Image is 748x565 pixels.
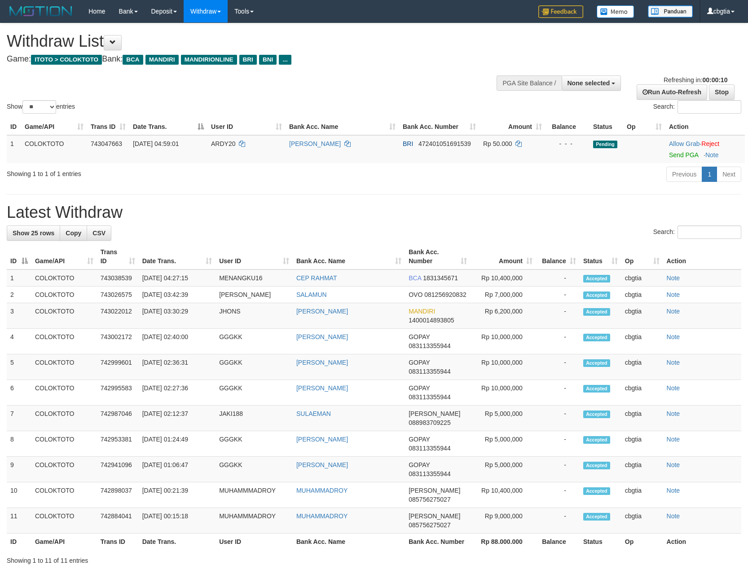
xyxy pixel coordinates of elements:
[471,244,536,269] th: Amount: activate to sort column ascending
[216,354,293,380] td: GGGKK
[409,487,460,494] span: [PERSON_NAME]
[621,457,663,482] td: cbgtia
[483,140,512,147] span: Rp 50.000
[7,135,21,163] td: 1
[701,140,719,147] a: Reject
[139,269,216,287] td: [DATE] 04:27:15
[216,431,293,457] td: GGGKK
[583,436,610,444] span: Accepted
[471,380,536,406] td: Rp 10,000,000
[66,230,81,237] span: Copy
[583,411,610,418] span: Accepted
[296,487,348,494] a: MUHAMMADROY
[7,166,305,178] div: Showing 1 to 1 of 1 entries
[293,534,405,550] th: Bank Acc. Name
[667,410,680,417] a: Note
[621,269,663,287] td: cbgtia
[409,342,450,349] span: Copy 083113355944 to clipboard
[471,329,536,354] td: Rp 10,000,000
[423,274,458,282] span: Copy 1831345671 to clipboard
[139,380,216,406] td: [DATE] 02:27:36
[667,461,680,468] a: Note
[667,384,680,392] a: Note
[702,76,727,84] strong: 00:00:10
[409,393,450,401] span: Copy 083113355944 to clipboard
[239,55,257,65] span: BRI
[546,119,590,135] th: Balance
[536,287,580,303] td: -
[60,225,87,241] a: Copy
[667,512,680,520] a: Note
[583,462,610,469] span: Accepted
[7,119,21,135] th: ID
[409,333,430,340] span: GOPAY
[409,359,430,366] span: GOPAY
[409,317,454,324] span: Copy 1400014893805 to clipboard
[409,274,421,282] span: BCA
[536,508,580,534] td: -
[562,75,621,91] button: None selected
[139,406,216,431] td: [DATE] 02:12:37
[139,457,216,482] td: [DATE] 01:06:47
[97,269,139,287] td: 743038539
[7,32,490,50] h1: Withdraw List
[13,230,54,237] span: Show 25 rows
[536,329,580,354] td: -
[409,291,422,298] span: OVO
[403,140,413,147] span: BRI
[621,329,663,354] td: cbgtia
[296,308,348,315] a: [PERSON_NAME]
[296,274,337,282] a: CEP RAHMAT
[31,508,97,534] td: COLOKTOTO
[471,457,536,482] td: Rp 5,000,000
[92,230,106,237] span: CSV
[702,167,717,182] a: 1
[621,406,663,431] td: cbgtia
[583,513,610,521] span: Accepted
[139,508,216,534] td: [DATE] 00:15:18
[549,139,586,148] div: - - -
[207,119,286,135] th: User ID: activate to sort column ascending
[663,534,741,550] th: Action
[7,225,60,241] a: Show 25 rows
[590,119,623,135] th: Status
[97,244,139,269] th: Trans ID: activate to sort column ascending
[296,384,348,392] a: [PERSON_NAME]
[621,244,663,269] th: Op: activate to sort column ascending
[480,119,546,135] th: Amount: activate to sort column ascending
[583,308,610,316] span: Accepted
[216,303,293,329] td: JHONS
[623,119,665,135] th: Op: activate to sort column ascending
[667,274,680,282] a: Note
[418,140,471,147] span: Copy 472401051691539 to clipboard
[409,436,430,443] span: GOPAY
[409,419,450,426] span: Copy 088983709225 to clipboard
[717,167,741,182] a: Next
[666,167,702,182] a: Previous
[139,303,216,329] td: [DATE] 03:30:29
[7,244,31,269] th: ID: activate to sort column descending
[216,380,293,406] td: GGGKK
[31,329,97,354] td: COLOKTOTO
[667,291,680,298] a: Note
[97,534,139,550] th: Trans ID
[7,203,741,221] h1: Latest Withdraw
[621,287,663,303] td: cbgtia
[7,4,75,18] img: MOTION_logo.png
[296,359,348,366] a: [PERSON_NAME]
[593,141,617,148] span: Pending
[296,461,348,468] a: [PERSON_NAME]
[7,269,31,287] td: 1
[536,406,580,431] td: -
[497,75,561,91] div: PGA Site Balance /
[97,287,139,303] td: 743026575
[471,534,536,550] th: Rp 88.000.000
[669,140,700,147] a: Allow Grab
[216,508,293,534] td: MUHAMMMADROY
[583,359,610,367] span: Accepted
[667,359,680,366] a: Note
[31,534,97,550] th: Game/API
[621,508,663,534] td: cbgtia
[621,380,663,406] td: cbgtia
[279,55,291,65] span: ...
